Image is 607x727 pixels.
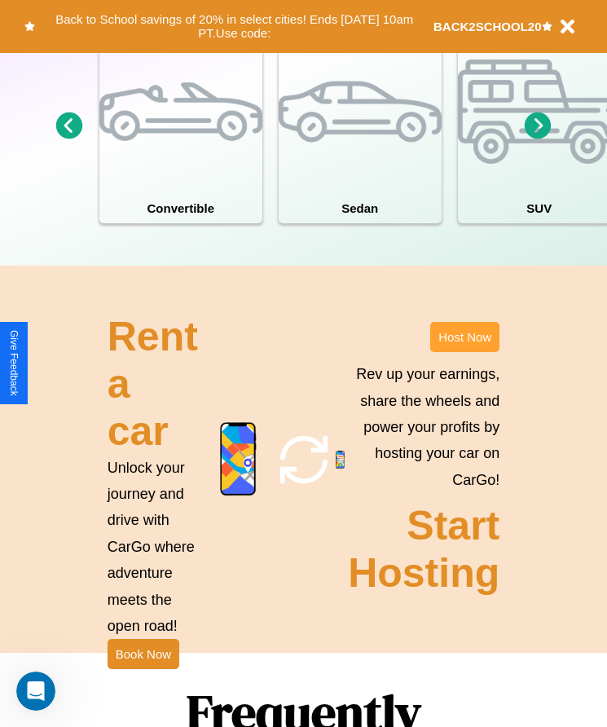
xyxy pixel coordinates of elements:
[108,455,202,640] p: Unlock your journey and drive with CarGo where adventure meets the open road!
[35,8,433,45] button: Back to School savings of 20% in select cities! Ends [DATE] 10am PT.Use code:
[108,313,202,455] h2: Rent a car
[8,330,20,396] div: Give Feedback
[16,672,55,711] iframe: Intercom live chat
[433,20,542,33] b: BACK2SCHOOL20
[99,193,262,223] h4: Convertible
[336,451,345,469] img: phone
[430,322,499,352] button: Host Now
[348,502,499,597] h2: Start Hosting
[220,422,257,496] img: phone
[279,193,442,223] h4: Sedan
[348,361,499,493] p: Rev up your earnings, share the wheels and power your profits by hosting your car on CarGo!
[108,639,179,669] button: Book Now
